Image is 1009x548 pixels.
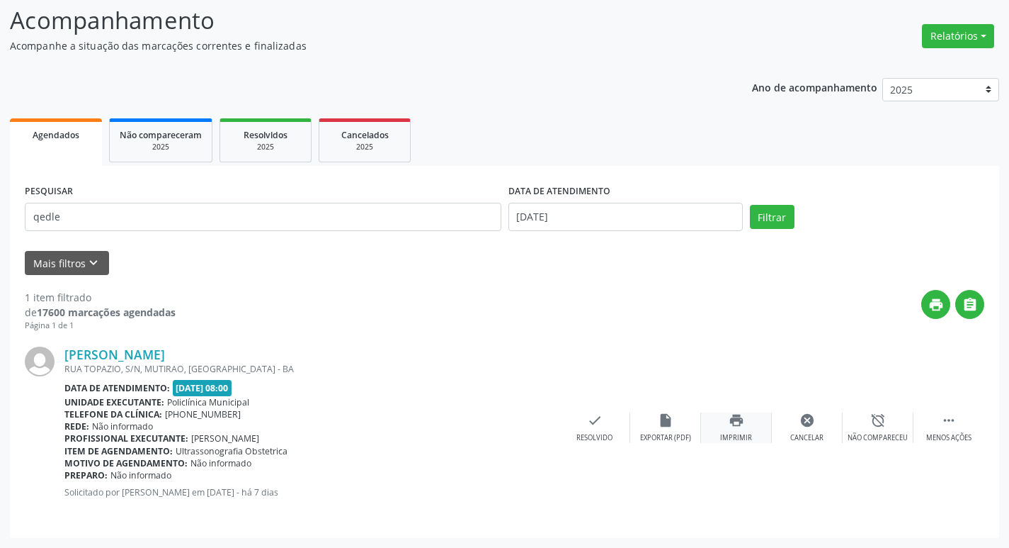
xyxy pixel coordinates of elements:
[190,457,251,469] span: Não informado
[955,290,984,319] button: 
[64,347,165,362] a: [PERSON_NAME]
[576,433,612,443] div: Resolvido
[167,396,249,408] span: Policlínica Municipal
[173,380,232,396] span: [DATE] 08:00
[962,297,978,313] i: 
[799,413,815,428] i: cancel
[25,251,109,276] button: Mais filtroskeyboard_arrow_down
[922,24,994,48] button: Relatórios
[870,413,886,428] i: alarm_off
[165,408,241,420] span: [PHONE_NUMBER]
[37,306,176,319] strong: 17600 marcações agendadas
[848,433,908,443] div: Não compareceu
[64,469,108,481] b: Preparo:
[110,469,171,481] span: Não informado
[64,363,559,375] div: RUA TOPAZIO, S/N, MUTIRAO, [GEOGRAPHIC_DATA] - BA
[941,413,957,428] i: 
[64,457,188,469] b: Motivo de agendamento:
[921,290,950,319] button: print
[33,129,79,141] span: Agendados
[64,486,559,498] p: Solicitado por [PERSON_NAME] em [DATE] - há 7 dias
[64,396,164,408] b: Unidade executante:
[25,290,176,305] div: 1 item filtrado
[720,433,752,443] div: Imprimir
[64,420,89,432] b: Rede:
[928,297,944,313] i: print
[92,420,153,432] span: Não informado
[230,142,301,152] div: 2025
[120,142,202,152] div: 2025
[329,142,400,152] div: 2025
[790,433,823,443] div: Cancelar
[64,382,170,394] b: Data de atendimento:
[587,413,603,428] i: check
[750,205,794,229] button: Filtrar
[176,445,287,457] span: Ultrassonografia Obstetrica
[25,203,501,231] input: Nome, CNS
[64,445,173,457] b: Item de agendamento:
[926,433,971,443] div: Menos ações
[25,181,73,203] label: PESQUISAR
[25,320,176,332] div: Página 1 de 1
[640,433,691,443] div: Exportar (PDF)
[341,129,389,141] span: Cancelados
[25,347,55,376] img: img
[25,305,176,320] div: de
[86,255,101,271] i: keyboard_arrow_down
[191,432,259,444] span: [PERSON_NAME]
[10,3,702,38] p: Acompanhamento
[752,78,877,96] p: Ano de acompanhamento
[729,413,744,428] i: print
[64,432,188,444] b: Profissional executante:
[508,203,743,231] input: Selecione um intervalo
[64,408,162,420] b: Telefone da clínica:
[120,129,202,141] span: Não compareceram
[244,129,287,141] span: Resolvidos
[658,413,673,428] i: insert_drive_file
[10,38,702,53] p: Acompanhe a situação das marcações correntes e finalizadas
[508,181,610,203] label: DATA DE ATENDIMENTO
